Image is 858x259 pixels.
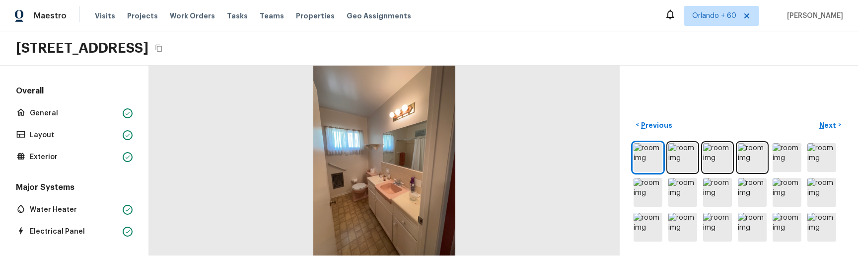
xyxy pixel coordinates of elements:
p: Next [819,120,838,130]
p: Previous [639,120,672,130]
img: room img [668,143,697,172]
span: Visits [95,11,115,21]
p: Exterior [30,152,119,162]
img: room img [703,213,732,242]
span: Geo Assignments [347,11,411,21]
p: Layout [30,130,119,140]
span: Teams [260,11,284,21]
p: Water Heater [30,205,119,215]
span: Projects [127,11,158,21]
span: Tasks [227,12,248,19]
img: room img [773,213,801,242]
img: room img [634,143,662,172]
img: room img [738,178,767,207]
img: room img [807,178,836,207]
span: Orlando + 60 [692,11,736,21]
h2: [STREET_ADDRESS] [16,39,148,57]
button: <Previous [632,117,676,133]
img: room img [807,213,836,242]
img: room img [738,143,767,172]
img: room img [773,178,801,207]
button: Next> [814,117,846,133]
h5: Major Systems [14,182,135,195]
p: General [30,108,119,118]
img: room img [738,213,767,242]
h5: Overall [14,86,135,98]
p: Electrical Panel [30,227,119,237]
img: room img [703,143,732,172]
span: Work Orders [170,11,215,21]
img: room img [668,178,697,207]
img: room img [703,178,732,207]
img: room img [668,213,697,242]
span: Properties [296,11,335,21]
img: room img [773,143,801,172]
img: room img [634,213,662,242]
button: Copy Address [152,42,165,55]
span: Maestro [34,11,67,21]
img: room img [807,143,836,172]
img: room img [634,178,662,207]
span: [PERSON_NAME] [783,11,843,21]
